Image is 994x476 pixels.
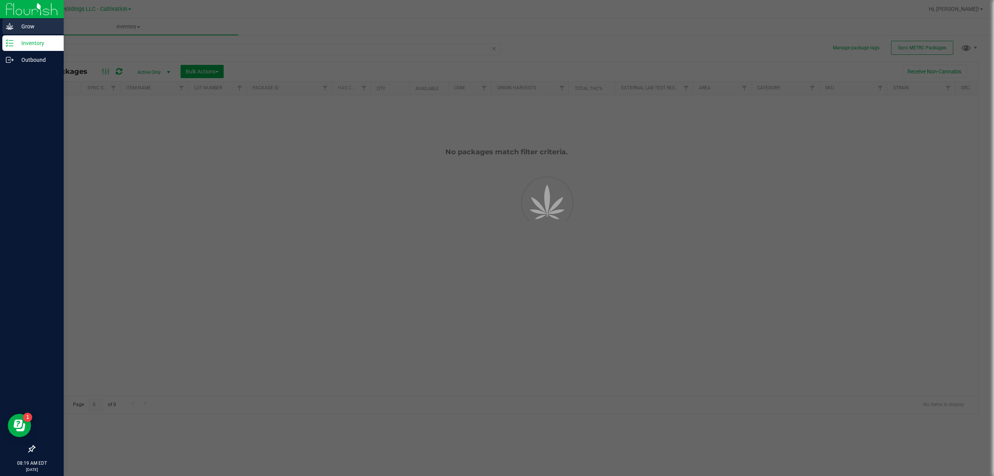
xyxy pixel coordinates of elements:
iframe: Resource center unread badge [23,413,32,422]
inline-svg: Grow [6,23,14,30]
inline-svg: Outbound [6,56,14,64]
p: 08:19 AM EDT [3,460,60,467]
p: Outbound [14,55,60,65]
p: Inventory [14,38,60,48]
p: [DATE] [3,467,60,473]
inline-svg: Inventory [6,39,14,47]
p: Grow [14,22,60,31]
iframe: Resource center [8,414,31,437]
